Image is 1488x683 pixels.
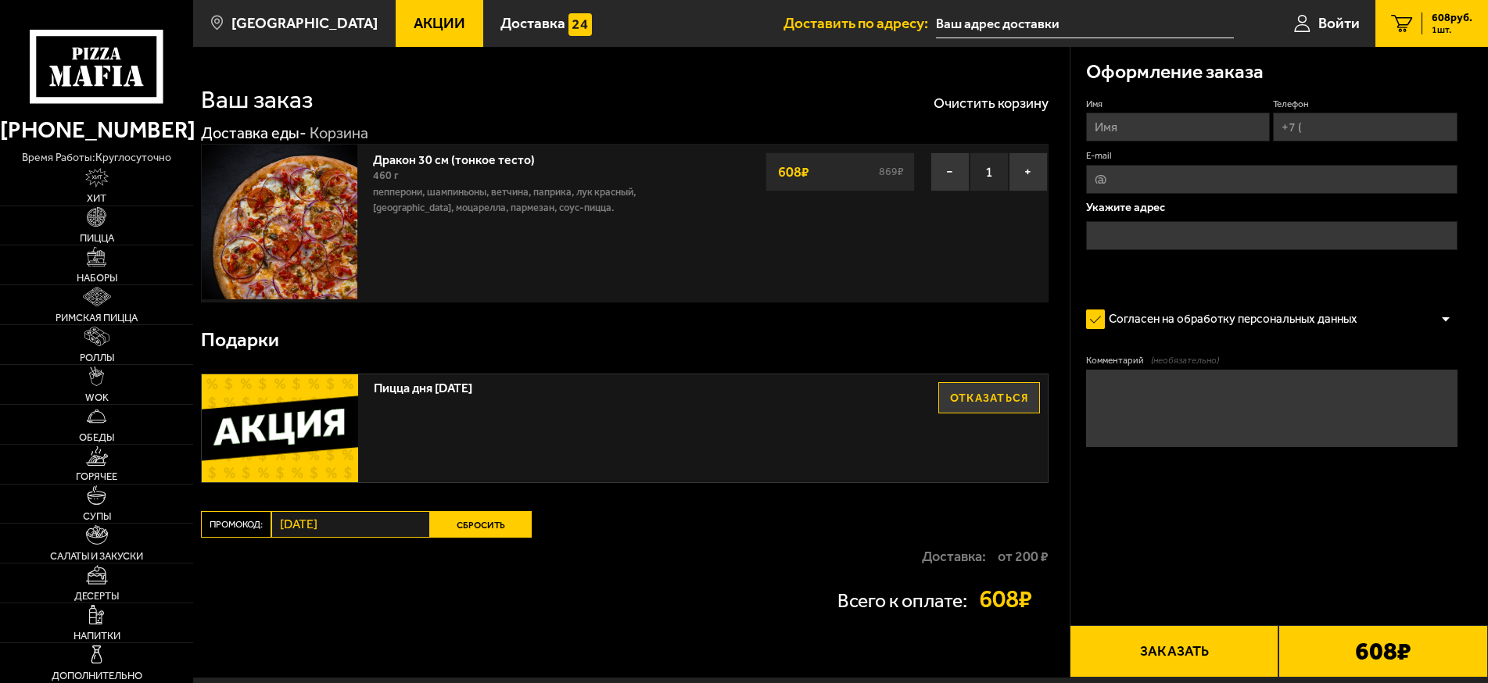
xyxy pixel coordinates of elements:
b: 608 ₽ [1355,639,1411,664]
button: + [1009,152,1048,191]
button: Очистить корзину [934,96,1049,110]
span: (необязательно) [1151,354,1219,367]
span: 1 шт. [1432,25,1472,34]
label: Комментарий [1086,354,1458,367]
span: Пицца дня [DATE] [374,374,881,395]
span: Войти [1318,16,1360,30]
label: Телефон [1273,98,1458,111]
input: +7 ( [1273,113,1458,141]
label: E-mail [1086,149,1458,163]
span: Римская пицца [56,313,138,323]
h1: Ваш заказ [201,88,313,113]
span: Напитки [74,631,120,641]
strong: 608 ₽ [774,157,813,187]
span: WOK [85,392,109,402]
p: пепперони, шампиньоны, ветчина, паприка, лук красный, [GEOGRAPHIC_DATA], моцарелла, пармезан, соу... [373,184,718,216]
div: Корзина [310,123,368,144]
button: Заказать [1070,625,1279,678]
a: Доставка еды- [201,123,307,142]
img: 15daf4d41897b9f0e9f617042186c801.svg [568,13,592,37]
span: Роллы [80,352,114,363]
span: Наборы [77,273,117,283]
label: Имя [1086,98,1271,111]
input: Ваш адрес доставки [936,9,1234,38]
span: Хит [87,193,106,203]
p: Всего к оплате: [837,592,967,611]
span: Доставка [500,16,565,30]
span: [GEOGRAPHIC_DATA] [231,16,378,30]
strong: 608 ₽ [979,587,1049,612]
h3: Оформление заказа [1086,63,1264,82]
div: 0 0 0 [193,47,1069,678]
s: 869 ₽ [877,166,906,177]
strong: от 200 ₽ [998,549,1049,563]
button: Отказаться [938,382,1040,413]
span: Супы [83,511,111,521]
label: Промокод: [201,511,271,538]
span: Пицца [80,233,114,243]
p: Укажите адрес [1086,202,1458,213]
span: Доставить по адресу: [783,16,936,30]
span: Акции [414,16,465,30]
span: Обеды [79,432,114,442]
span: 460 г [373,169,399,182]
label: Согласен на обработку персональных данных [1086,304,1374,335]
button: Сбросить [430,511,532,538]
span: Дополнительно [52,670,142,681]
p: Доставка: [922,549,986,563]
span: Салаты и закуски [50,551,143,561]
span: Десерты [74,591,119,601]
input: Имя [1086,113,1271,141]
span: 1 [970,152,1009,191]
input: @ [1086,165,1458,194]
button: − [930,152,970,191]
span: Горячее [76,471,117,481]
h3: Подарки [201,331,279,350]
a: Дракон 30 см (тонкое тесто) [373,148,550,167]
span: 608 руб. [1432,13,1472,23]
